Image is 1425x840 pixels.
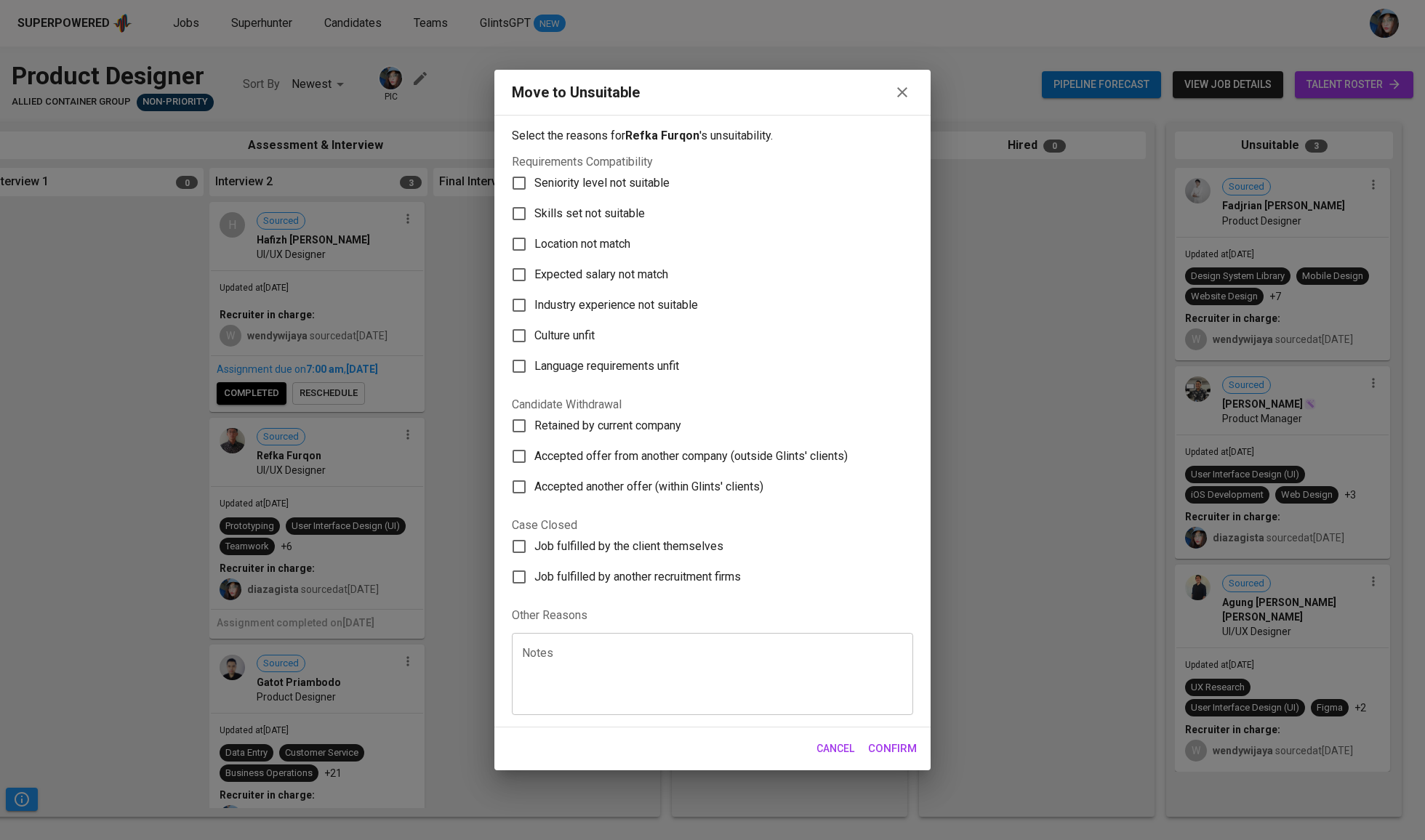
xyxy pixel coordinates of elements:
[512,156,653,168] legend: Requirements Compatibility
[534,327,595,344] span: Culture unfit
[625,129,699,142] b: Refka Furqon
[512,82,640,103] div: Move to Unsuitable
[534,448,848,465] span: Accepted offer from another company (outside Glints' clients)
[868,739,917,758] span: Confirm
[534,266,668,283] span: Expected salary not match
[512,127,913,145] p: Select the reasons for 's unsuitability.
[534,174,670,192] span: Seniority level not suitable
[512,399,622,411] legend: Candidate Withdrawal
[512,598,913,633] legend: Other Reasons
[534,358,679,375] span: Language requirements unfit
[534,568,741,586] span: Job fulfilled by another recruitment firms
[534,296,698,314] span: Industry experience not suitable
[534,478,763,496] span: Accepted another offer (within Glints' clients)
[534,538,723,555] span: Job fulfilled by the client themselves
[811,735,860,762] button: Cancel
[816,740,854,758] span: Cancel
[512,520,577,531] legend: Case Closed
[534,235,630,253] span: Location not match
[860,733,925,764] button: Confirm
[534,205,645,222] span: Skills set not suitable
[534,417,681,435] span: Retained by current company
